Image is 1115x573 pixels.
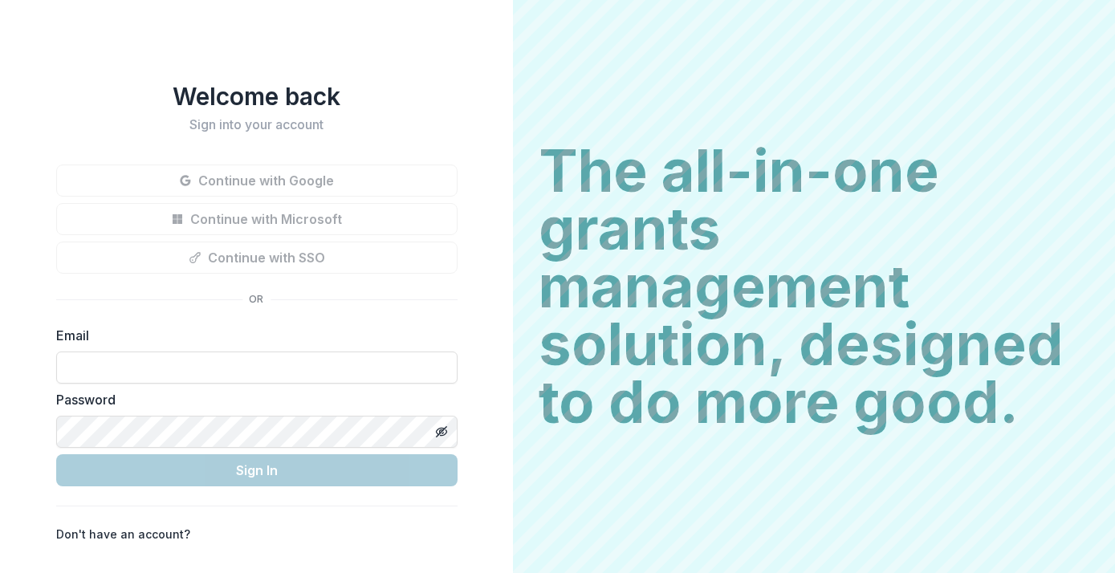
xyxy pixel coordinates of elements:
[56,242,458,274] button: Continue with SSO
[56,203,458,235] button: Continue with Microsoft
[56,82,458,111] h1: Welcome back
[56,526,190,543] p: Don't have an account?
[56,326,448,345] label: Email
[429,419,454,445] button: Toggle password visibility
[56,390,448,409] label: Password
[56,117,458,132] h2: Sign into your account
[56,454,458,486] button: Sign In
[56,165,458,197] button: Continue with Google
